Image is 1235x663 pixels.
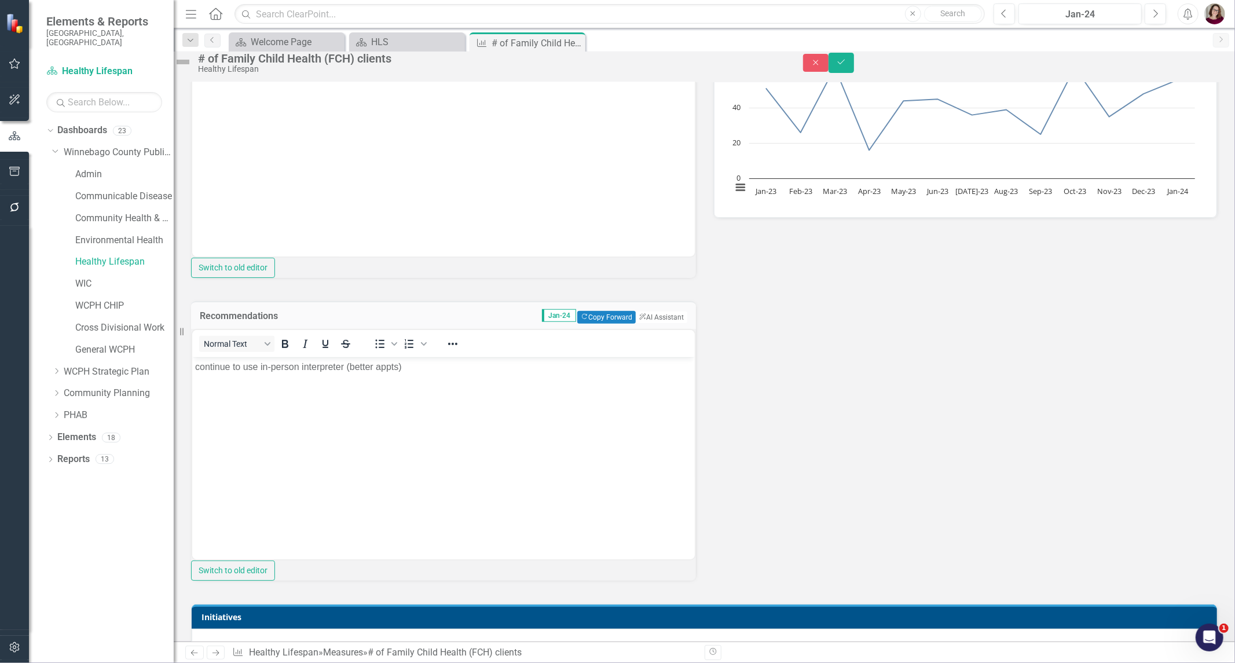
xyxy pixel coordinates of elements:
[940,9,965,18] span: Search
[368,647,522,658] div: # of Family Child Health (FCH) clients
[1204,3,1225,24] img: Sarahjean Schluechtermann
[75,212,174,225] a: Community Health & Prevention
[102,433,120,442] div: 18
[191,561,275,581] button: Switch to old editor
[57,124,107,137] a: Dashboards
[1018,3,1142,24] button: Jan-24
[64,387,174,400] a: Community Planning
[1029,186,1052,196] text: Sep-23
[371,35,462,49] div: HLS
[275,336,295,352] button: Bold
[336,336,356,352] button: Strikethrough
[955,186,988,196] text: [DATE]-23
[249,647,318,658] a: Healthy Lifespan
[732,102,741,112] text: 40
[57,431,96,444] a: Elements
[926,186,948,196] text: Jun-23
[75,321,174,335] a: Cross Divisional Work
[736,173,741,183] text: 0
[75,168,174,181] a: Admin
[492,36,582,50] div: # of Family Child Health (FCH) clients
[5,13,27,34] img: ClearPoint Strategy
[1166,186,1189,196] text: Jan-24
[726,32,1205,206] div: Chart. Highcharts interactive chart.
[200,311,370,321] h3: Recommendations
[323,647,363,658] a: Measures
[857,186,880,196] text: Apr-23
[1219,624,1229,633] span: 1
[994,186,1018,196] text: Aug-23
[1132,186,1155,196] text: Dec-23
[64,146,174,159] a: Winnebago County Public Health
[75,299,174,313] a: WCPH CHIP
[57,453,90,466] a: Reports
[192,357,695,559] iframe: Rich Text Area
[46,65,162,78] a: Healthy Lifespan
[46,28,162,47] small: [GEOGRAPHIC_DATA], [GEOGRAPHIC_DATA]
[542,309,576,322] span: Jan-24
[823,186,847,196] text: Mar-23
[251,35,342,49] div: Welcome Page
[46,14,162,28] span: Elements & Reports
[1023,8,1138,21] div: Jan-24
[1097,186,1121,196] text: Nov-23
[891,186,916,196] text: May-23
[732,137,741,148] text: 20
[789,186,812,196] text: Feb-23
[75,343,174,357] a: General WCPH
[198,52,780,65] div: # of Family Child Health (FCH) clients
[174,53,192,71] img: Not Defined
[316,336,335,352] button: Underline
[75,255,174,269] a: Healthy Lifespan
[924,6,982,22] button: Search
[726,32,1201,206] svg: Interactive chart
[192,54,695,257] iframe: Rich Text Area
[113,126,131,135] div: 23
[577,311,636,324] button: Copy Forward
[75,234,174,247] a: Environmental Health
[636,312,687,323] button: AI Assistant
[754,186,776,196] text: Jan-23
[232,35,342,49] a: Welcome Page
[295,336,315,352] button: Italic
[370,336,399,352] div: Bullet list
[199,336,274,352] button: Block Normal Text
[75,277,174,291] a: WIC
[204,339,261,349] span: Normal Text
[352,35,462,49] a: HLS
[64,409,174,422] a: PHAB
[232,646,695,660] div: » »
[191,258,275,278] button: Switch to old editor
[46,92,162,112] input: Search Below...
[64,365,174,379] a: WCPH Strategic Plan
[400,336,428,352] div: Numbered list
[443,336,463,352] button: Reveal or hide additional toolbar items
[198,65,780,74] div: Healthy Lifespan
[234,4,985,24] input: Search ClearPoint...
[1196,624,1223,651] iframe: Intercom live chat
[96,455,114,464] div: 13
[201,613,1211,621] h3: Initiatives
[732,180,748,196] button: View chart menu, Chart
[75,190,174,203] a: Communicable Disease
[1064,186,1086,196] text: Oct-23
